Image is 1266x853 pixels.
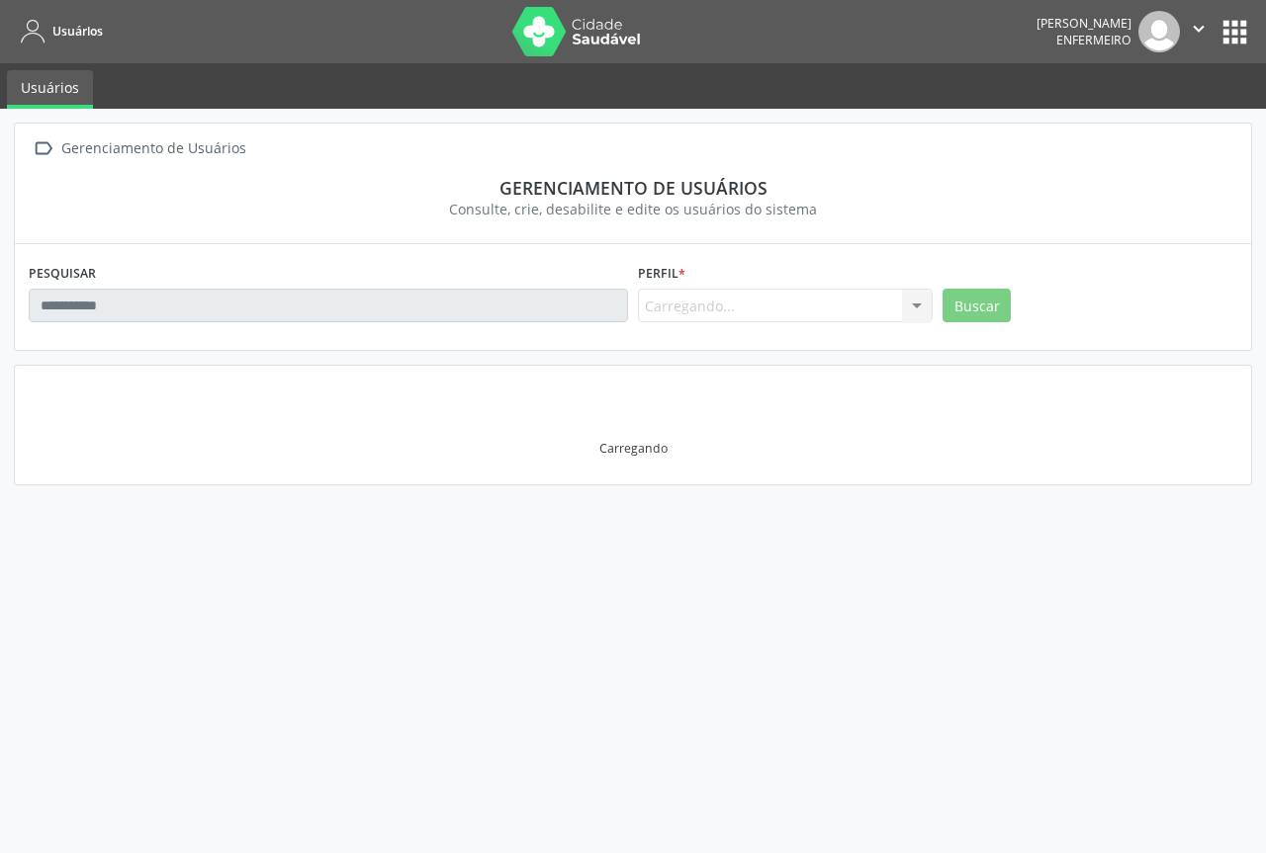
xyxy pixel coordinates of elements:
button:  [1180,11,1218,52]
label: PESQUISAR [29,258,96,289]
div: Gerenciamento de usuários [43,177,1223,199]
i:  [29,134,57,163]
span: Usuários [52,23,103,40]
a: Usuários [14,15,103,47]
div: [PERSON_NAME] [1037,15,1131,32]
button: Buscar [943,289,1011,322]
i:  [1188,18,1210,40]
a: Usuários [7,70,93,109]
span: Enfermeiro [1056,32,1131,48]
div: Carregando [599,440,668,457]
div: Consulte, crie, desabilite e edite os usuários do sistema [43,199,1223,219]
label: Perfil [638,258,685,289]
img: img [1138,11,1180,52]
a:  Gerenciamento de Usuários [29,134,249,163]
button: apps [1218,15,1252,49]
div: Gerenciamento de Usuários [57,134,249,163]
